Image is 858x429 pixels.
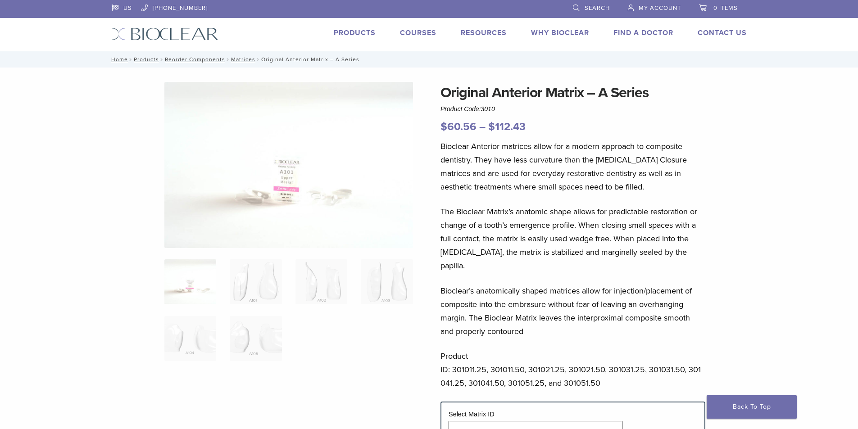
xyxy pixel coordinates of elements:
[164,259,216,304] img: Anterior-Original-A-Series-Matrices-324x324.jpg
[295,259,347,304] img: Original Anterior Matrix - A Series - Image 3
[713,5,738,12] span: 0 items
[334,28,376,37] a: Products
[440,140,705,194] p: Bioclear Anterior matrices allow for a modern approach to composite dentistry. They have less cur...
[255,57,261,62] span: /
[165,56,225,63] a: Reorder Components
[230,316,281,361] img: Original Anterior Matrix - A Series - Image 6
[707,395,797,419] a: Back To Top
[164,316,216,361] img: Original Anterior Matrix - A Series - Image 5
[164,82,413,248] img: Anterior Original A Series Matrices
[440,82,705,104] h1: Original Anterior Matrix – A Series
[488,120,526,133] bdi: 112.43
[440,120,477,133] bdi: 60.56
[479,120,486,133] span: –
[112,27,218,41] img: Bioclear
[361,259,413,304] img: Original Anterior Matrix - A Series - Image 4
[105,51,754,68] nav: Original Anterior Matrix – A Series
[440,205,705,272] p: The Bioclear Matrix’s anatomic shape allows for predictable restoration or change of a tooth’s em...
[109,56,128,63] a: Home
[531,28,589,37] a: Why Bioclear
[585,5,610,12] span: Search
[134,56,159,63] a: Products
[440,349,705,390] p: Product ID: 301011.25, 301011.50, 301021.25, 301021.50, 301031.25, 301031.50, 301041.25, 301041.5...
[440,105,495,113] span: Product Code:
[440,284,705,338] p: Bioclear’s anatomically shaped matrices allow for injection/placement of composite into the embra...
[449,411,495,418] label: Select Matrix ID
[440,120,447,133] span: $
[159,57,165,62] span: /
[613,28,673,37] a: Find A Doctor
[225,57,231,62] span: /
[639,5,681,12] span: My Account
[400,28,436,37] a: Courses
[230,259,281,304] img: Original Anterior Matrix - A Series - Image 2
[461,28,507,37] a: Resources
[488,120,495,133] span: $
[231,56,255,63] a: Matrices
[128,57,134,62] span: /
[698,28,747,37] a: Contact Us
[481,105,495,113] span: 3010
